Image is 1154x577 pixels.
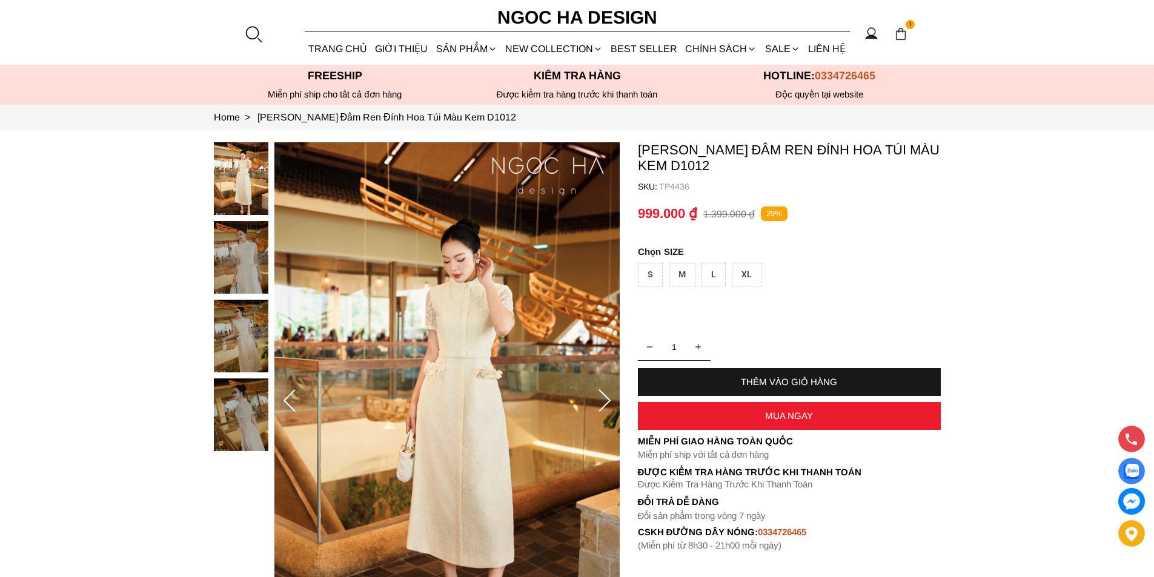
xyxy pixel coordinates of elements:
[681,33,761,65] div: Chính sách
[638,335,711,359] input: Quantity input
[486,3,668,32] a: Ngoc Ha Design
[815,70,875,82] span: 0334726465
[638,527,758,537] font: cskh đường dây nóng:
[214,221,268,294] img: Catherine Dress_ Đầm Ren Đính Hoa Túi Màu Kem D1012_mini_1
[214,70,456,82] p: Freeship
[638,449,769,460] font: Miễn phí ship với tất cả đơn hàng
[638,182,659,191] h6: SKU:
[214,89,456,100] div: Miễn phí ship cho tất cả đơn hàng
[638,510,766,521] font: Đổi sản phẩm trong vòng 7 ngày
[761,206,788,222] p: 29%
[638,206,697,222] p: 999.000 ₫
[214,300,268,372] img: Catherine Dress_ Đầm Ren Đính Hoa Túi Màu Kem D1012_mini_2
[371,33,432,65] a: GIỚI THIỆU
[214,142,268,215] img: Catherine Dress_ Đầm Ren Đính Hoa Túi Màu Kem D1012_mini_0
[638,467,941,478] p: Được Kiểm Tra Hàng Trước Khi Thanh Toán
[638,436,793,446] font: Miễn phí giao hàng toàn quốc
[761,33,804,65] a: SALE
[501,33,606,65] a: NEW COLLECTION
[638,540,781,550] font: (Miễn phí từ 8h30 - 21h00 mỗi ngày)
[906,20,915,30] span: 1
[1118,458,1145,484] a: Display image
[305,33,371,65] a: TRANG CHỦ
[698,89,941,100] h6: Độc quyền tại website
[894,27,907,41] img: img-CART-ICON-ksit0nf1
[698,70,941,82] p: Hotline:
[214,378,268,451] img: Catherine Dress_ Đầm Ren Đính Hoa Túi Màu Kem D1012_mini_3
[432,33,501,65] div: SẢN PHẨM
[534,70,621,82] font: Kiểm tra hàng
[732,263,761,286] div: XL
[701,263,726,286] div: L
[638,377,941,387] div: THÊM VÀO GIỎ HÀNG
[638,410,941,421] div: MUA NGAY
[638,496,941,507] h6: Đổi trả dễ dàng
[1118,488,1145,515] a: messenger
[214,112,257,122] a: Link to Home
[257,112,516,122] a: Link to Catherine Dress_ Đầm Ren Đính Hoa Túi Màu Kem D1012
[703,208,755,220] p: 1.399.000 ₫
[607,33,681,65] a: BEST SELLER
[638,246,941,257] p: SIZE
[240,112,255,122] span: >
[638,479,941,490] p: Được Kiểm Tra Hàng Trước Khi Thanh Toán
[804,33,849,65] a: LIÊN HỆ
[1124,464,1139,479] img: Display image
[659,182,941,191] p: TP4436
[669,263,695,286] div: M
[638,142,941,174] p: [PERSON_NAME] Đầm Ren Đính Hoa Túi Màu Kem D1012
[758,527,806,537] font: 0334726465
[638,263,663,286] div: S
[456,89,698,100] p: Được kiểm tra hàng trước khi thanh toán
